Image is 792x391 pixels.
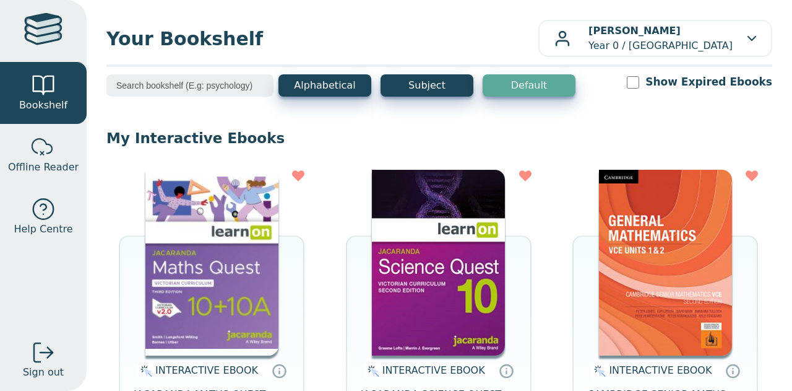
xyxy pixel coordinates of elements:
[364,364,379,379] img: interactive.svg
[588,24,733,53] p: Year 0 / [GEOGRAPHIC_DATA]
[382,364,485,376] span: INTERACTIVE EBOOK
[278,74,371,97] button: Alphabetical
[137,364,152,379] img: interactive.svg
[725,363,740,378] a: Interactive eBooks are accessed online via the publisher’s portal. They contain interactive resou...
[499,363,514,378] a: Interactive eBooks are accessed online via the publisher’s portal. They contain interactive resou...
[19,98,67,113] span: Bookshelf
[590,364,606,379] img: interactive.svg
[272,363,286,378] a: Interactive eBooks are accessed online via the publisher’s portal. They contain interactive resou...
[106,74,273,97] input: Search bookshelf (E.g: psychology)
[106,25,538,53] span: Your Bookshelf
[538,20,772,57] button: [PERSON_NAME]Year 0 / [GEOGRAPHIC_DATA]
[14,222,72,237] span: Help Centre
[145,170,278,356] img: 1499aa3b-a4b8-4611-837d-1f2651393c4c.jpg
[588,25,681,37] b: [PERSON_NAME]
[599,170,732,356] img: 98e9f931-67be-40f3-b733-112c3181ee3a.jpg
[381,74,473,97] button: Subject
[106,129,772,147] p: My Interactive Ebooks
[8,160,79,175] span: Offline Reader
[23,365,64,380] span: Sign out
[372,170,505,356] img: b7253847-5288-ea11-a992-0272d098c78b.jpg
[609,364,712,376] span: INTERACTIVE EBOOK
[155,364,258,376] span: INTERACTIVE EBOOK
[483,74,575,97] button: Default
[645,74,772,90] label: Show Expired Ebooks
